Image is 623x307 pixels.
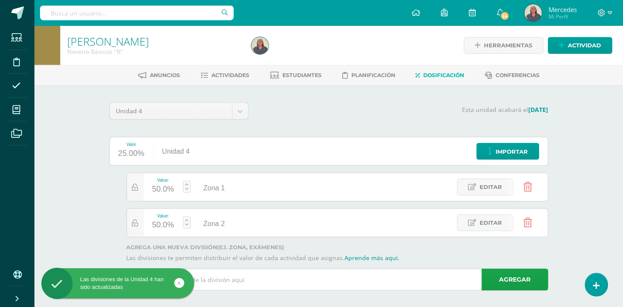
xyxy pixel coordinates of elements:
p: Las divisiones te permiten distribuir el valor de cada actividad que asignas. [127,254,549,262]
a: Dosificación [416,68,465,82]
span: Dosificación [424,72,465,78]
div: 50.0% [152,183,174,196]
img: 349f28f2f3b696b4e6c9a4fec5dddc87.png [251,37,269,54]
div: Las divisiones de la Unidad 4 han sido actualizadas [41,276,194,291]
a: Herramientas [464,37,544,54]
div: Valor [118,142,145,147]
span: Herramientas [484,37,533,53]
a: Unidad 4 [110,103,248,119]
a: Aprende más aquí. [345,254,400,262]
span: Planificación [351,72,395,78]
div: Value: [152,214,174,218]
div: Unidad 4 [154,137,198,165]
span: Importar [496,144,528,160]
span: Actividades [211,72,249,78]
strong: (ej. Zona, Exámenes) [217,244,285,251]
strong: [DATE] [529,105,549,114]
a: Conferencias [485,68,540,82]
span: 24 [500,11,510,21]
span: Editar [480,179,502,195]
img: 349f28f2f3b696b4e6c9a4fec5dddc87.png [525,4,542,22]
p: Esta unidad acabará el [259,106,549,114]
a: Estudiantes [270,68,322,82]
a: Agregar [482,269,549,291]
span: Zona 2 [204,220,225,227]
div: 25.00% [118,147,145,161]
a: Planificación [342,68,395,82]
span: Mi Perfil [549,13,577,20]
div: Value: [152,178,174,183]
input: Escribe el nombre de la división aquí [127,269,548,290]
h1: Kaqchikel III [67,35,241,47]
span: Actividad [568,37,601,53]
a: Anuncios [138,68,180,82]
a: [PERSON_NAME] [67,34,149,49]
span: Estudiantes [282,72,322,78]
div: 50.0% [152,218,174,232]
input: Busca un usuario... [40,6,234,20]
span: Zona 1 [204,184,225,192]
div: Noveno Básicos 'B' [67,47,241,56]
a: Importar [477,143,539,160]
span: Mercedes [549,5,577,14]
span: Anuncios [150,72,180,78]
label: Agrega una nueva división [127,244,549,251]
a: Actividad [548,37,613,54]
span: Unidad 4 [116,103,226,119]
a: Actividades [201,68,249,82]
span: Conferencias [496,72,540,78]
span: Editar [480,215,502,231]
